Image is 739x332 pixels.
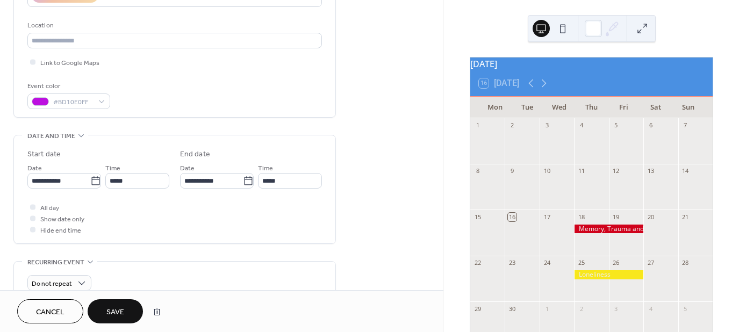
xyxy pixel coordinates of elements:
span: Date [27,163,42,174]
div: Fri [607,97,640,118]
span: Save [106,307,124,318]
div: 18 [577,213,585,221]
div: Sat [640,97,672,118]
div: 3 [612,305,620,313]
div: 11 [577,167,585,175]
div: 9 [508,167,516,175]
span: Time [105,163,120,174]
span: #BD10E0FF [53,97,93,108]
span: All day [40,203,59,214]
div: Memory, Trauma and Recovery - 6th International Interdisciplinary Conference [574,225,643,234]
div: 27 [647,259,655,267]
div: 6 [647,121,655,129]
div: 13 [647,167,655,175]
div: 14 [681,167,690,175]
div: 7 [681,121,690,129]
div: 17 [543,213,551,221]
div: Mon [479,97,511,118]
div: 8 [473,167,482,175]
span: Show date only [40,214,84,225]
div: End date [180,149,210,160]
div: Wed [543,97,576,118]
div: Event color [27,81,108,92]
span: Hide end time [40,225,81,236]
div: 26 [612,259,620,267]
span: Recurring event [27,257,84,268]
div: 4 [647,305,655,313]
div: 10 [543,167,551,175]
span: Link to Google Maps [40,57,99,69]
span: Cancel [36,307,64,318]
div: 23 [508,259,516,267]
div: 3 [543,121,551,129]
div: 28 [681,259,690,267]
div: 16 [508,213,516,221]
div: 20 [647,213,655,221]
div: 2 [577,305,585,313]
button: Cancel [17,299,83,323]
div: 29 [473,305,482,313]
div: 4 [577,121,585,129]
div: 5 [612,121,620,129]
div: [DATE] [470,57,713,70]
div: 21 [681,213,690,221]
div: 30 [508,305,516,313]
div: 25 [577,259,585,267]
span: Time [258,163,273,174]
button: Save [88,299,143,323]
div: Start date [27,149,61,160]
div: 22 [473,259,482,267]
div: Tue [511,97,543,118]
div: 5 [681,305,690,313]
div: 12 [612,167,620,175]
div: 15 [473,213,482,221]
div: Location [27,20,320,31]
div: 1 [543,305,551,313]
span: Do not repeat [32,278,72,290]
span: Date [180,163,195,174]
div: 24 [543,259,551,267]
div: Loneliness [574,270,643,279]
span: Date and time [27,131,75,142]
div: 19 [612,213,620,221]
div: Sun [672,97,704,118]
div: 2 [508,121,516,129]
div: 1 [473,121,482,129]
div: Thu [576,97,608,118]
